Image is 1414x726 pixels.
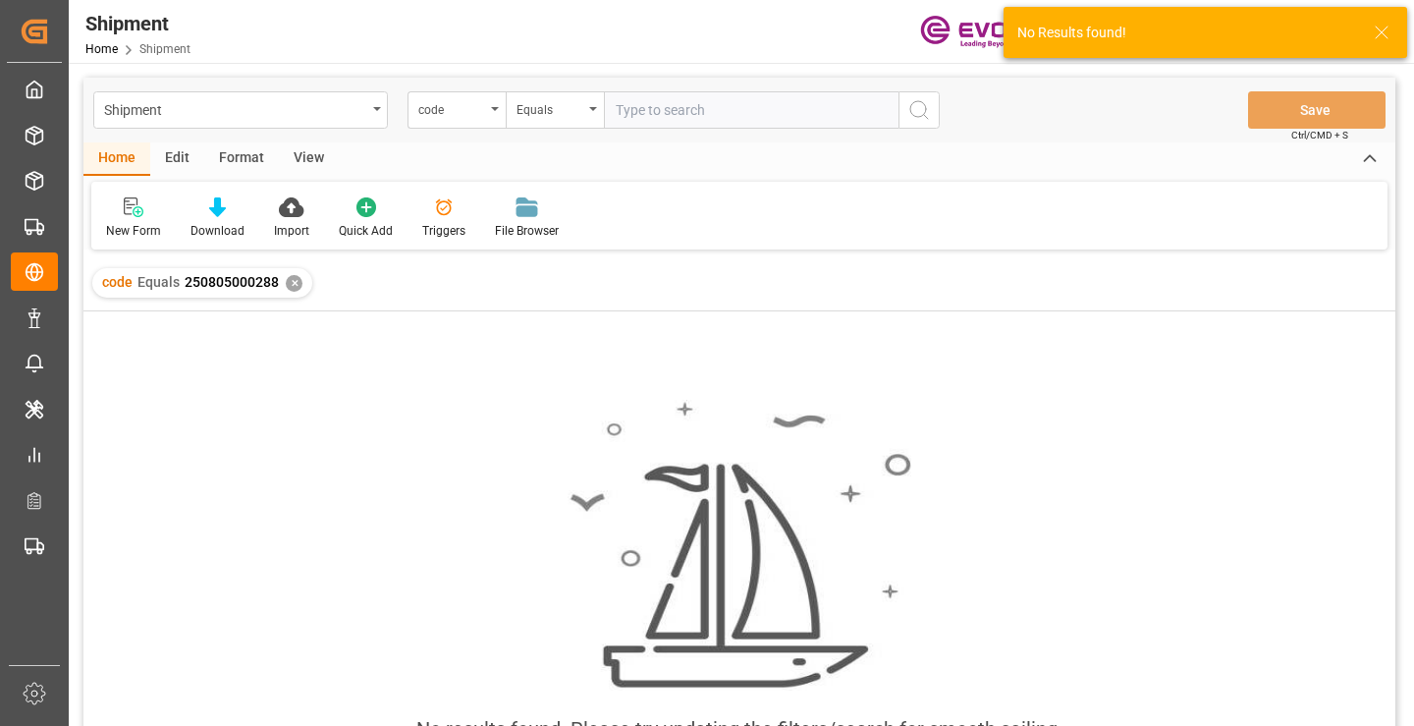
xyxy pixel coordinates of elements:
div: Format [204,142,279,176]
div: Edit [150,142,204,176]
span: Ctrl/CMD + S [1291,128,1348,142]
div: Home [83,142,150,176]
button: search button [898,91,940,129]
div: Equals [517,96,583,119]
div: Triggers [422,222,465,240]
span: Equals [137,274,180,290]
div: code [418,96,485,119]
span: code [102,274,133,290]
div: Import [274,222,309,240]
div: Shipment [85,9,190,38]
div: ✕ [286,275,302,292]
div: File Browser [495,222,559,240]
img: Evonik-brand-mark-Deep-Purple-RGB.jpeg_1700498283.jpeg [920,15,1048,49]
input: Type to search [604,91,898,129]
button: Save [1248,91,1386,129]
img: smooth_sailing.jpeg [568,400,911,691]
div: Quick Add [339,222,393,240]
span: 250805000288 [185,274,279,290]
a: Home [85,42,118,56]
div: Download [190,222,245,240]
button: open menu [93,91,388,129]
div: No Results found! [1017,23,1355,43]
div: View [279,142,339,176]
div: New Form [106,222,161,240]
div: Shipment [104,96,366,121]
button: open menu [506,91,604,129]
button: open menu [408,91,506,129]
